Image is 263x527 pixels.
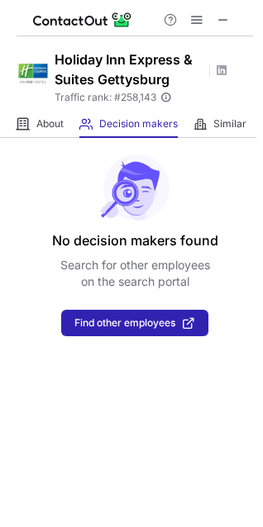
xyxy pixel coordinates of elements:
img: No leads found [99,154,170,221]
span: Find other employees [74,317,175,329]
span: Similar [213,117,246,131]
p: Search for other employees on the search portal [60,257,210,290]
span: Decision makers [99,117,178,131]
header: No decision makers found [52,230,218,250]
h1: Holiday Inn Express & Suites Gettysburg [55,50,203,89]
button: Find other employees [61,310,208,336]
span: Traffic rank: # 258,143 [55,92,156,103]
img: 023cf1850f16b7f4fc0528b7411b984f [17,57,50,90]
img: ContactOut v5.3.10 [33,10,132,30]
span: About [36,117,64,131]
